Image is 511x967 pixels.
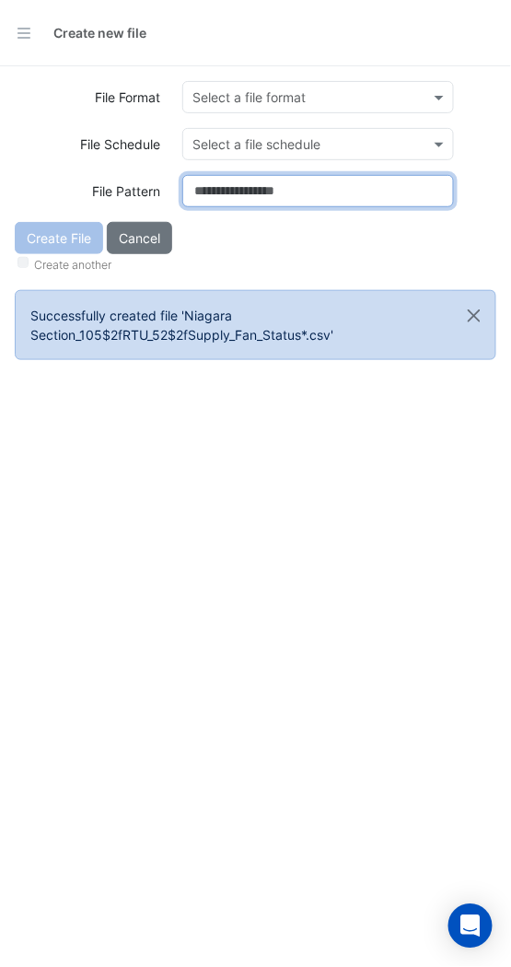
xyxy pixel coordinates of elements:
[95,81,160,113] label: File Format
[34,257,111,274] label: Create another
[53,23,146,42] div: Create new file
[92,175,160,207] label: File Pattern
[107,222,172,254] button: Cancel
[448,904,493,949] div: Open Intercom Messenger
[15,290,496,360] ngb-alert: Successfully created file 'Niagara Section_105$2fRTU_52$2fSupply_Fan_Status*.csv'
[453,291,495,341] button: Close
[80,128,160,160] label: File Schedule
